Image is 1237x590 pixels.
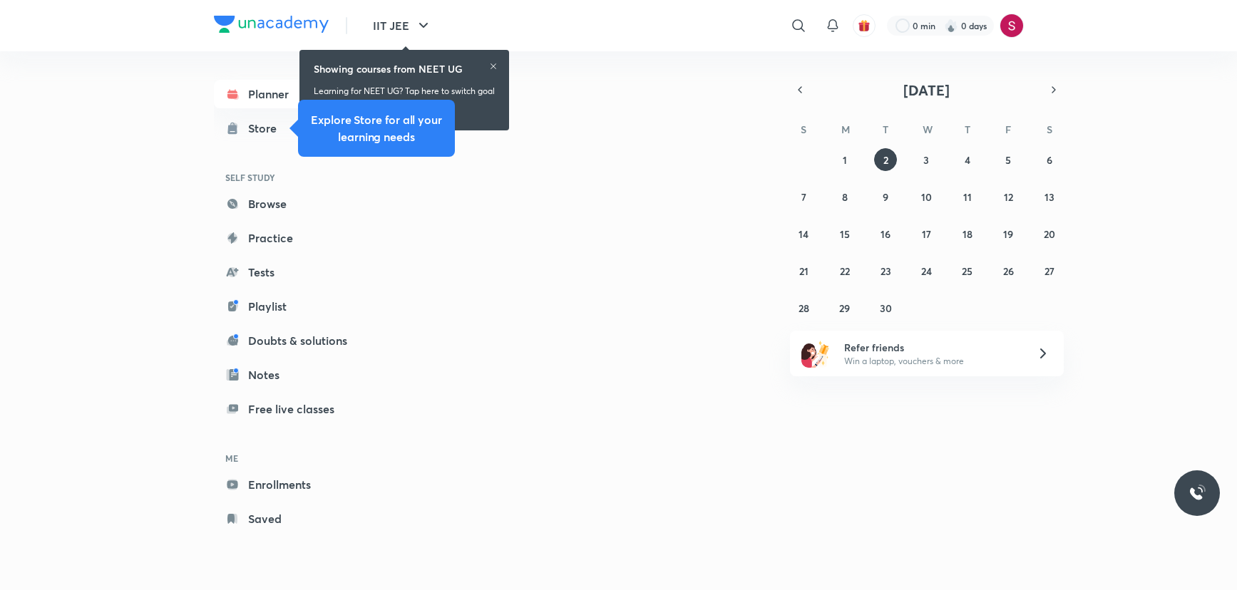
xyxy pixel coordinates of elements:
[883,153,888,167] abbr: September 2, 2025
[915,259,938,282] button: September 24, 2025
[903,81,950,100] span: [DATE]
[833,222,856,245] button: September 15, 2025
[923,153,929,167] abbr: September 3, 2025
[839,301,850,315] abbr: September 29, 2025
[214,258,379,286] a: Tests
[1044,227,1055,241] abbr: September 20, 2025
[874,222,897,245] button: September 16, 2025
[799,301,809,315] abbr: September 28, 2025
[921,264,932,278] abbr: September 24, 2025
[1038,259,1061,282] button: September 27, 2025
[997,185,1020,208] button: September 12, 2025
[214,224,379,252] a: Practice
[214,114,379,143] a: Store
[923,123,933,136] abbr: Wednesday
[874,259,897,282] button: September 23, 2025
[842,190,848,204] abbr: September 8, 2025
[874,148,897,171] button: September 2, 2025
[309,111,443,145] h5: Explore Store for all your learning needs
[248,120,285,137] div: Store
[853,14,876,37] button: avatar
[880,301,892,315] abbr: September 30, 2025
[874,296,897,319] button: September 30, 2025
[214,165,379,190] h6: SELF STUDY
[314,85,495,98] p: Learning for NEET UG? Tap here to switch goal
[1038,222,1061,245] button: September 20, 2025
[810,80,1044,100] button: [DATE]
[1003,264,1014,278] abbr: September 26, 2025
[840,227,850,241] abbr: September 15, 2025
[956,222,979,245] button: September 18, 2025
[963,190,972,204] abbr: September 11, 2025
[965,153,970,167] abbr: September 4, 2025
[833,148,856,171] button: September 1, 2025
[844,355,1020,368] p: Win a laptop, vouchers & more
[997,222,1020,245] button: September 19, 2025
[965,123,970,136] abbr: Thursday
[314,61,463,76] h6: Showing courses from NEET UG
[915,148,938,171] button: September 3, 2025
[792,222,815,245] button: September 14, 2025
[881,264,891,278] abbr: September 23, 2025
[915,185,938,208] button: September 10, 2025
[801,123,806,136] abbr: Sunday
[944,19,958,33] img: streak
[1189,485,1206,502] img: ttu
[1047,123,1052,136] abbr: Saturday
[841,123,850,136] abbr: Monday
[214,470,379,499] a: Enrollments
[799,227,809,241] abbr: September 14, 2025
[858,19,871,32] img: avatar
[997,148,1020,171] button: September 5, 2025
[799,264,809,278] abbr: September 21, 2025
[1004,190,1013,204] abbr: September 12, 2025
[214,326,379,355] a: Doubts & solutions
[214,190,379,218] a: Browse
[833,259,856,282] button: September 22, 2025
[792,296,815,319] button: September 28, 2025
[1005,153,1011,167] abbr: September 5, 2025
[1044,264,1054,278] abbr: September 27, 2025
[214,446,379,470] h6: ME
[214,361,379,389] a: Notes
[1005,123,1011,136] abbr: Friday
[214,395,379,423] a: Free live classes
[1047,153,1052,167] abbr: September 6, 2025
[214,16,329,33] img: Company Logo
[833,296,856,319] button: September 29, 2025
[792,185,815,208] button: September 7, 2025
[883,190,888,204] abbr: September 9, 2025
[792,259,815,282] button: September 21, 2025
[922,227,931,241] abbr: September 17, 2025
[214,504,379,533] a: Saved
[915,222,938,245] button: September 17, 2025
[801,339,830,368] img: referral
[956,259,979,282] button: September 25, 2025
[844,340,1020,355] h6: Refer friends
[833,185,856,208] button: September 8, 2025
[1000,14,1024,38] img: Ashish Anand Kumar
[962,264,972,278] abbr: September 25, 2025
[1038,148,1061,171] button: September 6, 2025
[881,227,890,241] abbr: September 16, 2025
[1038,185,1061,208] button: September 13, 2025
[840,264,850,278] abbr: September 22, 2025
[1003,227,1013,241] abbr: September 19, 2025
[956,185,979,208] button: September 11, 2025
[214,292,379,321] a: Playlist
[956,148,979,171] button: September 4, 2025
[364,11,441,40] button: IIT JEE
[214,80,379,108] a: Planner
[963,227,972,241] abbr: September 18, 2025
[874,185,897,208] button: September 9, 2025
[997,259,1020,282] button: September 26, 2025
[1044,190,1054,204] abbr: September 13, 2025
[883,123,888,136] abbr: Tuesday
[843,153,847,167] abbr: September 1, 2025
[214,16,329,36] a: Company Logo
[801,190,806,204] abbr: September 7, 2025
[921,190,932,204] abbr: September 10, 2025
